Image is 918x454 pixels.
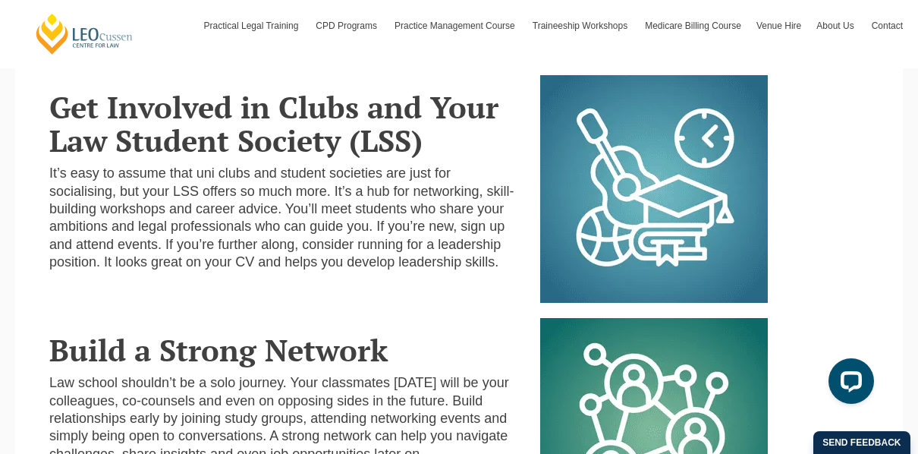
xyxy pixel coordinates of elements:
a: [PERSON_NAME] Centre for Law [34,12,135,55]
iframe: LiveChat chat widget [816,352,880,416]
span: It’s easy to assume that uni clubs and student societies are just for socialising, but your LSS o... [49,166,514,270]
a: Venue Hire [749,4,809,48]
a: Contact [864,4,910,48]
span: Get Involved in Clubs and Your Law Student Society (LSS) [49,87,498,160]
a: About Us [809,4,863,48]
a: Practical Legal Training [196,4,309,48]
span: Build a Strong Network [49,329,388,370]
a: Practice Management Course [387,4,525,48]
a: Medicare Billing Course [637,4,749,48]
a: CPD Programs [308,4,387,48]
a: Traineeship Workshops [525,4,637,48]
